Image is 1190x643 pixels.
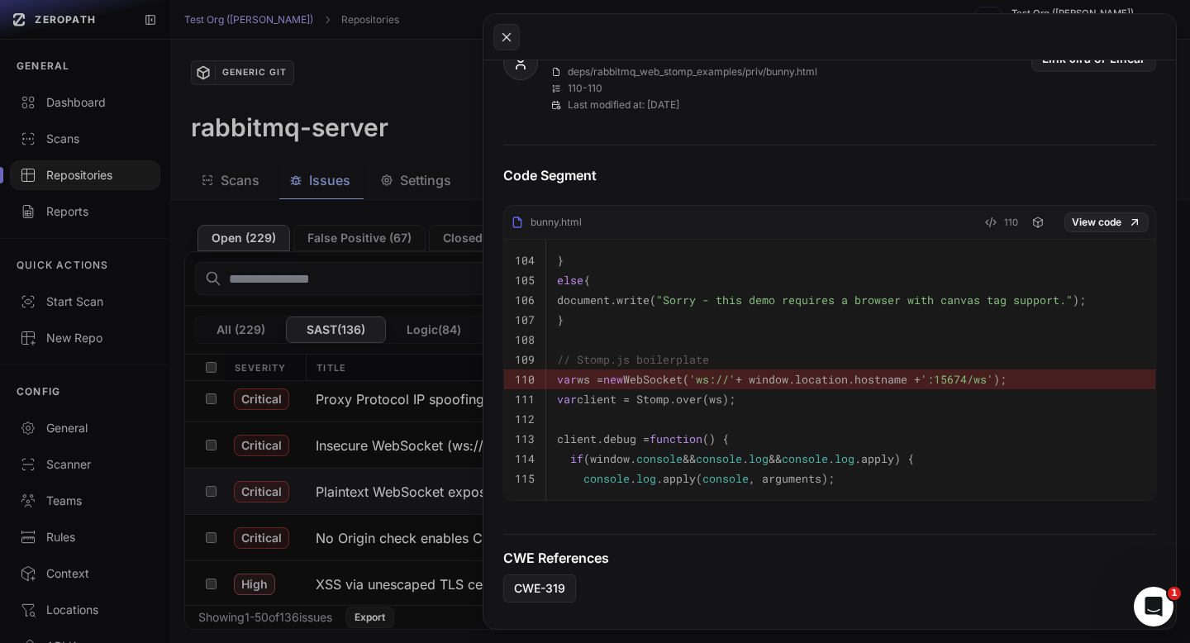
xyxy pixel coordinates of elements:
span: console [702,471,749,486]
code: 113 [515,431,535,446]
span: "Sorry - this demo requires a browser with canvas tag support." [656,293,1073,307]
span: new [603,372,623,387]
span: 110 [1004,212,1018,232]
code: 112 [515,412,535,426]
span: var [557,392,577,407]
code: 111 [515,392,535,407]
code: 109 [515,352,535,367]
code: 115 [515,471,535,486]
span: console [636,451,683,466]
code: 108 [515,332,535,347]
span: log [835,451,854,466]
span: console [782,451,828,466]
code: client.debug = ( ) { [557,431,729,446]
span: CWE-319 [514,580,565,597]
code: 107 [515,312,535,327]
a: View code [1064,212,1149,232]
span: log [636,471,656,486]
span: if [570,451,583,466]
span: else [557,273,583,288]
code: 104 [515,253,535,268]
a: CWE-319 [503,574,576,603]
code: . .apply( , arguments); [557,471,835,486]
span: ':15674/ws' [921,372,993,387]
span: console [583,471,630,486]
span: 1 [1168,587,1181,600]
code: document.write( ); [557,293,1086,307]
code: 114 [515,451,535,466]
code: 110 [515,372,535,387]
code: ws = WebSocket( + window.location.hostname + ); [557,372,1007,387]
code: 106 [515,293,535,307]
iframe: Intercom live chat [1134,587,1173,626]
div: bunny.html [511,216,582,229]
code: } [557,253,564,268]
code: { [557,273,590,288]
span: function [650,431,702,446]
span: var [557,372,577,387]
code: 105 [515,273,535,288]
code: (window. && . && . .apply) { [557,451,914,466]
span: log [749,451,769,466]
span: console [696,451,742,466]
span: // Stomp.js boilerplate [557,352,709,367]
h4: CWE References [503,548,1156,568]
code: } [557,312,564,327]
code: client = Stomp.over(ws); [557,392,735,407]
span: 'ws://' [689,372,735,387]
